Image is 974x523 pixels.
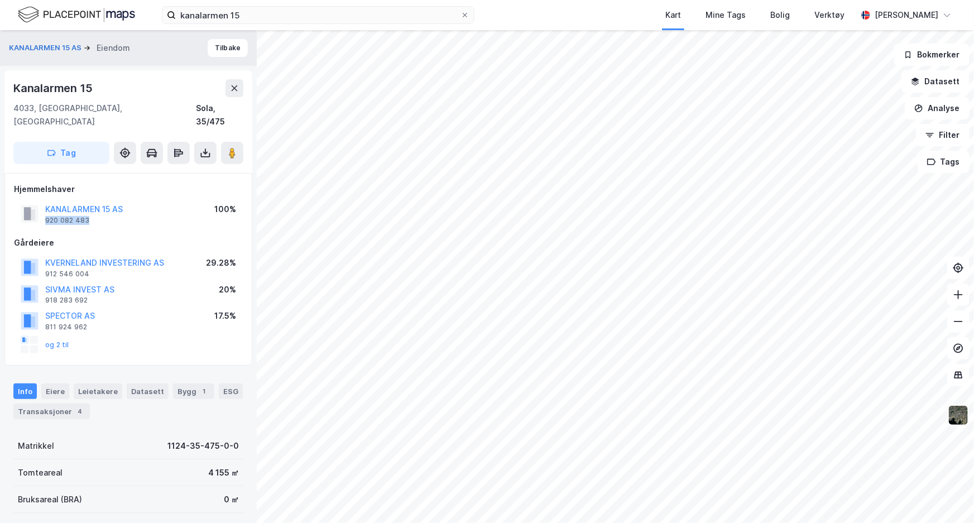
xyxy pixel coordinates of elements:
div: 4 155 ㎡ [208,466,239,479]
div: 1124-35-475-0-0 [167,439,239,453]
div: Gårdeiere [14,236,243,249]
div: Bruksareal (BRA) [18,493,82,506]
button: Datasett [901,70,970,93]
div: Matrikkel [18,439,54,453]
div: Eiere [41,383,69,399]
button: KANALARMEN 15 AS [9,42,84,54]
div: 912 546 004 [45,270,89,279]
div: Sola, 35/475 [196,102,243,128]
button: Tilbake [208,39,248,57]
div: Leietakere [74,383,122,399]
div: Datasett [127,383,169,399]
div: 0 ㎡ [224,493,239,506]
div: 920 082 483 [45,216,89,225]
img: logo.f888ab2527a4732fd821a326f86c7f29.svg [18,5,135,25]
input: Søk på adresse, matrikkel, gårdeiere, leietakere eller personer [176,7,460,23]
button: Analyse [905,97,970,119]
div: Bygg [173,383,214,399]
div: Kontrollprogram for chat [918,469,974,523]
div: 4 [74,406,85,417]
button: Bokmerker [894,44,970,66]
div: Info [13,383,37,399]
img: 9k= [948,405,969,426]
div: 1 [199,386,210,397]
div: Verktøy [814,8,845,22]
div: 4033, [GEOGRAPHIC_DATA], [GEOGRAPHIC_DATA] [13,102,196,128]
button: Tag [13,142,109,164]
div: 29.28% [206,256,236,270]
div: 20% [219,283,236,296]
div: Mine Tags [706,8,746,22]
div: ESG [219,383,243,399]
button: Filter [916,124,970,146]
div: Tomteareal [18,466,63,479]
button: Tags [918,151,970,173]
div: Hjemmelshaver [14,183,243,196]
div: 811 924 962 [45,323,87,332]
iframe: Chat Widget [918,469,974,523]
div: 100% [214,203,236,216]
div: Eiendom [97,41,130,55]
div: Transaksjoner [13,404,90,419]
div: [PERSON_NAME] [875,8,938,22]
div: 17.5% [214,309,236,323]
div: Bolig [770,8,790,22]
div: Kart [665,8,681,22]
div: 918 283 692 [45,296,88,305]
div: Kanalarmen 15 [13,79,94,97]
